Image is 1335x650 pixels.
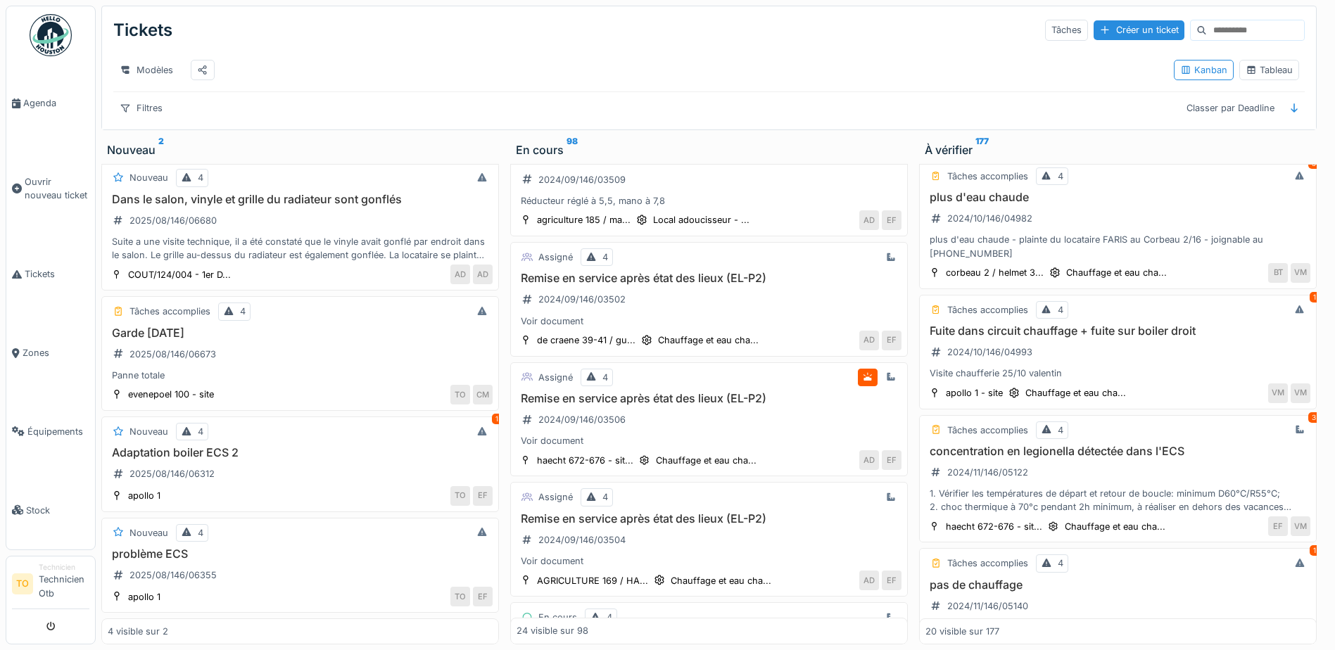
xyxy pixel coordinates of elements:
[882,210,901,230] div: EF
[1065,520,1165,533] div: Chauffage et eau cha...
[6,143,95,235] a: Ouvrir nouveau ticket
[198,425,203,438] div: 4
[1268,383,1288,403] div: VM
[947,599,1028,613] div: 2024/11/146/05140
[6,392,95,471] a: Équipements
[671,574,771,587] div: Chauffage et eau cha...
[128,489,160,502] div: apollo 1
[925,445,1310,458] h3: concentration en legionella détectée dans l'ECS
[517,194,901,208] div: Réducteur réglé à 5,5, mano à 7,8
[108,235,493,262] div: Suite a une visite technique, il a été constaté que le vinyle avait gonflé par endroit dans le sa...
[947,303,1028,317] div: Tâches accomplies
[602,371,608,384] div: 4
[516,141,902,158] div: En cours
[602,250,608,264] div: 4
[12,573,33,594] li: TO
[517,434,901,447] div: Voir document
[925,367,1310,380] div: Visite chaufferie 25/10 valentin
[925,625,999,638] div: 20 visible sur 177
[1291,516,1310,536] div: VM
[6,235,95,314] a: Tickets
[108,193,493,206] h3: Dans le salon, vinyle et grille du radiateur sont gonflés
[538,413,626,426] div: 2024/09/146/03506
[108,625,168,638] div: 4 visible sur 2
[1246,63,1293,77] div: Tableau
[1058,556,1063,570] div: 4
[882,450,901,470] div: EF
[30,14,72,56] img: Badge_color-CXgf-gQk.svg
[113,60,179,80] div: Modèles
[607,611,612,624] div: 4
[129,214,217,227] div: 2025/08/146/06680
[23,346,89,359] span: Zones
[947,212,1032,225] div: 2024/10/146/04982
[975,141,989,158] sup: 177
[198,526,203,540] div: 4
[567,141,578,158] sup: 98
[1310,545,1320,556] div: 1
[1291,263,1310,283] div: VM
[1308,412,1320,423] div: 3
[473,265,493,284] div: AD
[108,369,493,382] div: Panne totale
[1180,63,1227,77] div: Kanban
[946,386,1003,400] div: apollo 1 - site
[538,293,626,306] div: 2024/09/146/03502
[473,587,493,606] div: EF
[517,512,901,525] h3: Remise en service après état des lieux (EL-P2)
[108,326,493,340] h3: Garde [DATE]
[128,268,231,281] div: COUT/124/004 - 1er D...
[1268,263,1288,283] div: BT
[1066,266,1167,279] div: Chauffage et eau cha...
[537,454,633,467] div: haecht 672-676 - sit...
[946,520,1042,533] div: haecht 672-676 - sit...
[6,314,95,393] a: Zones
[450,587,470,606] div: TO
[517,554,901,568] div: Voir document
[925,233,1310,260] div: plus d'eau chaude - plainte du locataire FARIS au Corbeau 2/16 - joignable au [PHONE_NUMBER]
[538,371,573,384] div: Assigné
[129,526,168,540] div: Nouveau
[538,250,573,264] div: Assigné
[473,486,493,506] div: EF
[6,64,95,143] a: Agenda
[947,423,1028,437] div: Tâches accomplies
[27,425,89,438] span: Équipements
[1094,20,1184,39] div: Créer un ticket
[25,175,89,202] span: Ouvrir nouveau ticket
[12,562,89,609] a: TO TechnicienTechnicien Otb
[658,333,759,347] div: Chauffage et eau cha...
[947,345,1032,359] div: 2024/10/146/04993
[882,331,901,350] div: EF
[882,571,901,590] div: EF
[925,578,1310,592] h3: pas de chauffage
[473,385,493,404] div: CM
[1058,423,1063,437] div: 4
[925,141,1311,158] div: À vérifier
[1058,170,1063,183] div: 4
[23,96,89,110] span: Agenda
[517,625,588,638] div: 24 visible sur 98
[859,571,879,590] div: AD
[108,547,493,561] h3: problème ECS
[39,562,89,573] div: Technicien
[656,454,757,467] div: Chauffage et eau cha...
[129,467,215,480] div: 2025/08/146/06312
[537,213,631,227] div: agriculture 185 / ma...
[450,385,470,404] div: TO
[113,12,172,49] div: Tickets
[1058,303,1063,317] div: 4
[450,265,470,284] div: AD
[39,562,89,606] li: Technicien Otb
[517,392,901,405] h3: Remise en service après état des lieux (EL-P2)
[947,466,1028,479] div: 2024/11/146/05122
[925,487,1310,514] div: 1. Vérifier les températures de départ et retour de boucle: minimum D60°C/R55°C; 2. choc thermiqu...
[129,348,216,361] div: 2025/08/146/06673
[113,98,169,118] div: Filtres
[947,170,1028,183] div: Tâches accomplies
[107,141,493,158] div: Nouveau
[1045,20,1088,40] div: Tâches
[450,486,470,506] div: TO
[26,504,89,517] span: Stock
[538,490,573,504] div: Assigné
